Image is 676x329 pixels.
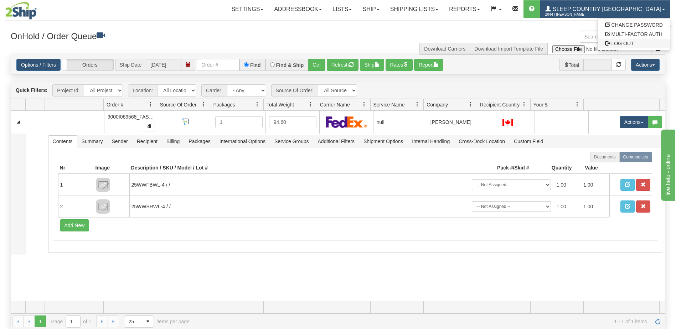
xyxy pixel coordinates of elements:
span: LOG OUT [612,41,634,46]
span: Contents [48,136,77,147]
img: CA [502,119,513,126]
span: Summary [77,136,107,147]
label: Find & Ship [276,63,304,68]
a: Ship [357,0,385,18]
a: MULTI-FACTOR AUTH [598,30,670,39]
span: 25 [129,318,138,325]
td: 25WWFBWL-4 / / [129,174,467,195]
iframe: chat widget [660,128,675,201]
img: 8DAB37Fk3hKpn3AAAAAElFTkSuQmCC [96,199,110,214]
span: Page 1 [35,315,46,327]
span: 2044 / [PERSON_NAME] [545,11,599,18]
a: LOG OUT [598,39,670,48]
button: Actions [631,59,660,71]
span: Cross-Dock Location [454,136,509,147]
span: Service Name [373,101,405,108]
button: Add New [60,219,89,231]
input: Search [580,31,651,43]
span: Additional Filters [314,136,359,147]
a: CHANGE PASSWORD [598,20,670,30]
button: Report [414,59,443,71]
h3: OnHold / Order Queue [11,31,333,41]
a: Your $ filter column settings [571,98,583,110]
button: Actions [620,116,648,128]
a: Sleep Country [GEOGRAPHIC_DATA] 2044 / [PERSON_NAME] [540,0,670,18]
td: 1.00 [580,177,608,193]
a: Shipping lists [385,0,444,18]
span: 1 - 1 of 1 items [200,319,647,324]
td: 1.00 [554,177,581,193]
a: Source Of Order filter column settings [198,98,210,110]
label: Quick Filters: [16,87,47,94]
span: items per page [124,315,190,328]
span: International Options [215,136,270,147]
span: Recipient [133,136,162,147]
a: Collapse [14,117,23,126]
img: FedEx Express® [326,116,367,128]
button: Go! [308,59,325,71]
span: Page sizes drop down [124,315,154,328]
th: Quantity [531,162,574,174]
td: 25WWSRWL-4 / / [129,195,467,217]
span: Ship Date [115,59,146,71]
td: 1 [58,174,94,195]
th: Image [94,162,129,174]
label: Find [250,63,261,68]
span: 9000I069568_FASUS [108,114,156,120]
td: [PERSON_NAME] [427,111,481,134]
span: Your $ [533,101,548,108]
th: Description / SKU / Model / Lot # [129,162,467,174]
span: Carrier: [201,84,227,96]
label: Orders [62,59,113,70]
button: Refresh [327,59,358,71]
span: Billing [162,136,184,147]
span: Packages [213,101,235,108]
button: Copy to clipboard [143,121,155,131]
span: CHANGE PASSWORD [612,22,663,28]
div: live help - online [5,4,66,13]
a: Recipient Country filter column settings [518,98,530,110]
a: Service Name filter column settings [411,98,423,110]
label: Documents [590,152,620,162]
span: Service Groups [270,136,313,147]
td: 1.00 [580,198,608,215]
span: Source Of Order [160,101,197,108]
a: Settings [226,0,269,18]
a: Reports [444,0,485,18]
a: Lists [327,0,357,18]
img: 8DAB37Fk3hKpn3AAAAAElFTkSuQmCC [96,178,110,192]
span: MULTI-FACTOR AUTH [612,31,662,37]
span: Internal Handling [408,136,454,147]
div: Support: 1 - 855 - 55 - 2SHIP [5,24,671,30]
span: Packages [184,136,215,147]
a: Download Carriers [424,46,465,52]
span: select [142,316,154,327]
td: null [373,111,427,134]
img: API [179,116,191,128]
span: Carrier Name [320,101,350,108]
a: Download Import Template File [474,46,543,52]
td: 1.00 [554,198,581,215]
span: Project Id: [52,84,84,96]
button: Rates [386,59,413,71]
span: Sleep Country [GEOGRAPHIC_DATA] [551,6,661,12]
span: Total Weight [267,101,294,108]
span: Order # [107,101,123,108]
a: Company filter column settings [465,98,477,110]
span: Shipment Options [359,136,407,147]
span: Company [427,101,448,108]
span: Location: [128,84,157,96]
a: Order # filter column settings [145,98,157,110]
div: grid toolbar [11,82,665,99]
a: Refresh [652,315,664,327]
th: Value [574,162,609,174]
th: Nr [58,162,94,174]
span: Custom Field [510,136,547,147]
input: Order # [197,59,239,71]
a: Carrier Name filter column settings [358,98,370,110]
a: Addressbook [269,0,327,18]
a: Packages filter column settings [251,98,263,110]
span: Page of 1 [51,315,92,328]
input: Page 1 [66,316,80,327]
img: logo2044.jpg [5,2,37,20]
